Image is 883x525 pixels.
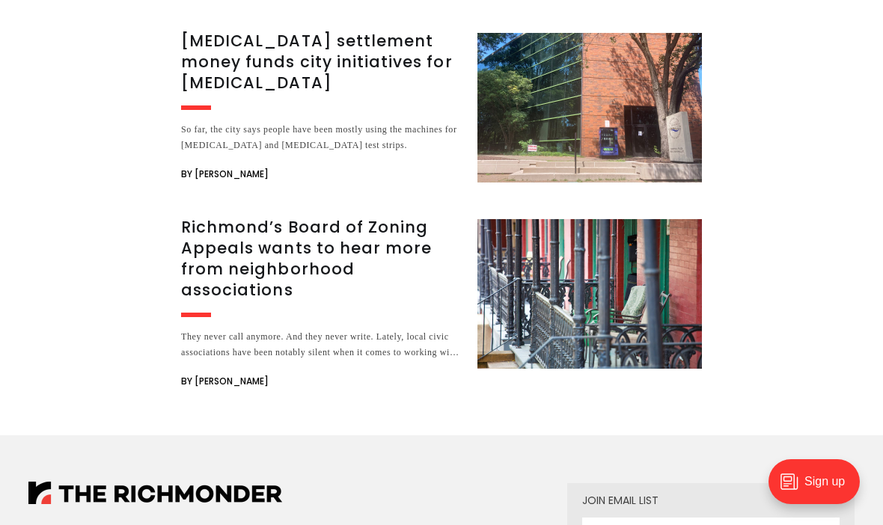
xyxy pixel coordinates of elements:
div: They never call anymore. And they never write. Lately, local civic associations have been notably... [181,329,459,360]
div: Join email list [582,495,840,506]
div: So far, the city says people have been mostly using the machines for [MEDICAL_DATA] and [MEDICAL_... [181,122,459,153]
h3: Richmond’s Board of Zoning Appeals wants to hear more from neighborhood associations [181,217,459,301]
iframe: portal-trigger [756,452,883,525]
span: By [PERSON_NAME] [181,372,269,390]
img: Opioid settlement money funds city initiatives for harm reduction [477,33,702,182]
h3: [MEDICAL_DATA] settlement money funds city initiatives for [MEDICAL_DATA] [181,31,459,93]
img: The Richmonder Logo [28,482,282,504]
span: By [PERSON_NAME] [181,165,269,183]
a: [MEDICAL_DATA] settlement money funds city initiatives for [MEDICAL_DATA] So far, the city says p... [181,33,702,183]
a: Richmond’s Board of Zoning Appeals wants to hear more from neighborhood associations They never c... [181,219,702,390]
img: Richmond’s Board of Zoning Appeals wants to hear more from neighborhood associations [477,219,702,369]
